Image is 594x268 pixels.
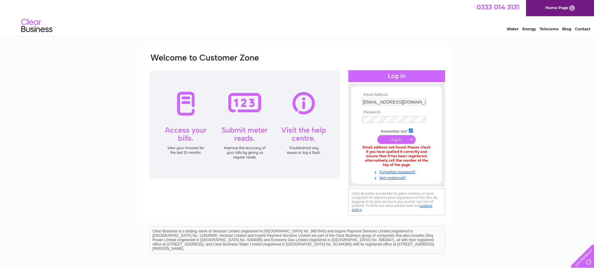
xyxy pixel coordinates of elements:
a: Forgotten password? [362,168,433,174]
a: Not registered? [362,174,433,180]
a: Blog [562,27,571,31]
a: cookies policy [352,203,432,212]
a: Contact [575,27,590,31]
a: Water [507,27,519,31]
div: Email address not found. Please check if you have spelled it correctly and ensure that it has bee... [362,145,431,167]
img: logo.png [21,16,53,35]
th: Email Address: [360,93,433,97]
td: Remember me? [360,128,433,134]
a: Energy [522,27,536,31]
input: Submit [377,135,416,144]
a: Telecoms [540,27,558,31]
div: Clear Business is a trading name of Verastar Limited (registered in [GEOGRAPHIC_DATA] No. 3667643... [150,3,445,30]
div: Clear Business would like to place cookies on your computer to improve your experience of the sit... [348,188,445,215]
a: 0333 014 3131 [476,3,519,11]
th: Password: [360,110,433,115]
